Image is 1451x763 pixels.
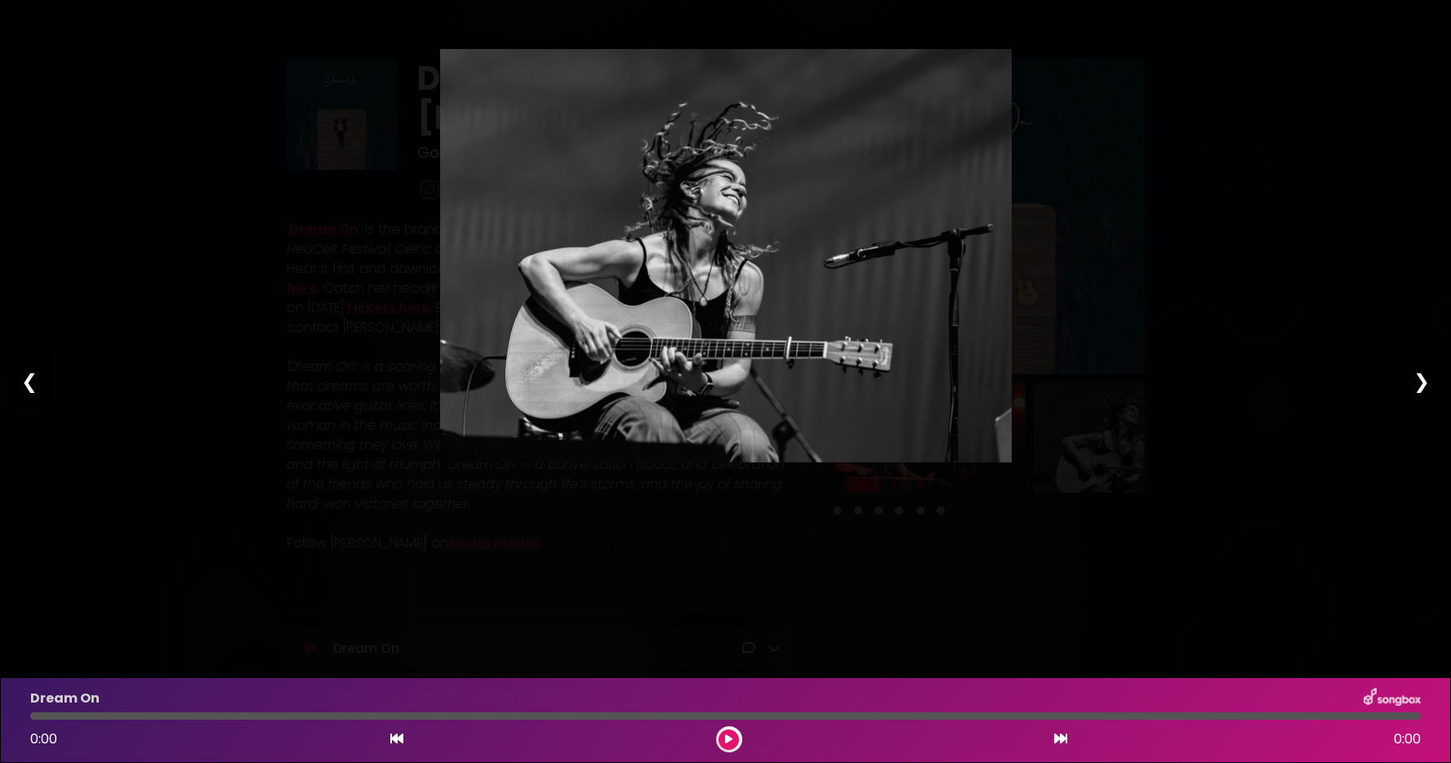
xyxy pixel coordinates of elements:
[8,354,51,409] div: ❮
[1394,730,1421,749] span: 0:00
[30,730,57,748] span: 0:00
[1364,688,1421,709] img: songbox-logo-white.png
[440,49,1012,462] img: E0Uc4UjGR0SeRjAxU77k
[1400,354,1443,409] div: ❯
[30,689,100,708] p: Dream On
